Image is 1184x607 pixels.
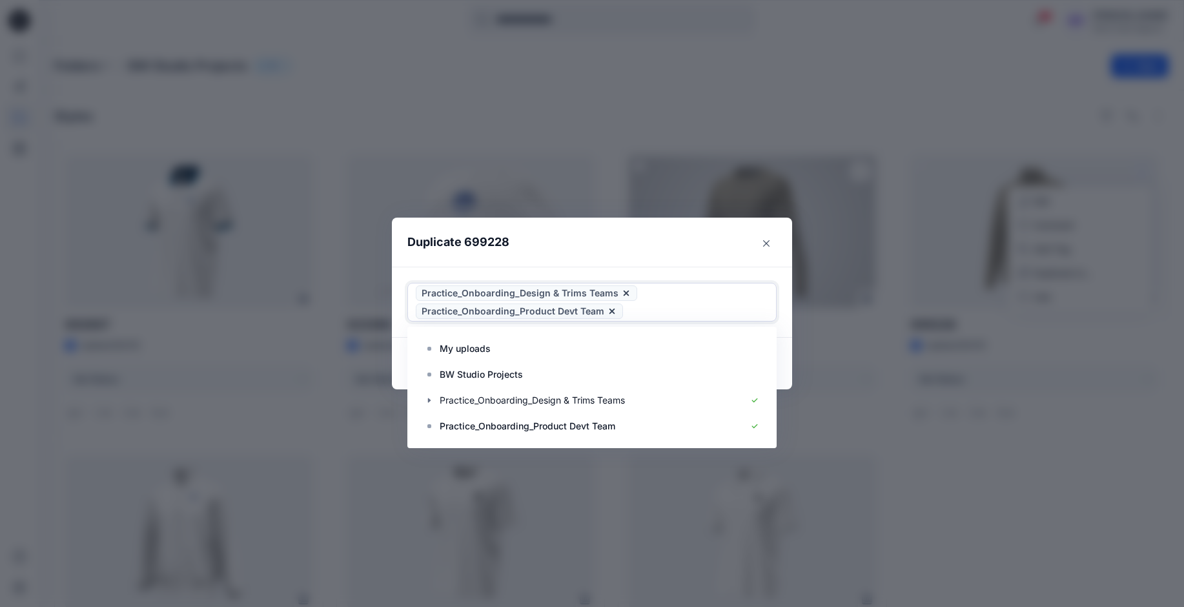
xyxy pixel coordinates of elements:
[422,303,604,319] span: Practice_Onboarding_Product Devt Team
[440,367,523,382] p: BW Studio Projects
[440,341,491,356] p: My uploads
[407,233,509,251] p: Duplicate 699228
[422,285,618,301] span: Practice_Onboarding_Design & Trims Teams
[756,233,777,254] button: Close
[440,418,615,434] p: Practice_Onboarding_Product Devt Team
